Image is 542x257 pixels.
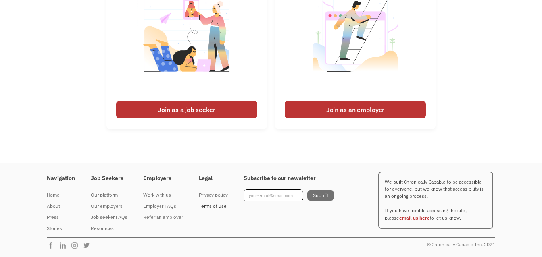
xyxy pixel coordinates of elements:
[244,189,303,201] input: your-email@email.com
[199,189,228,201] a: Privacy policy
[399,215,430,221] a: email us here
[91,212,127,223] a: Job seeker FAQs
[47,212,75,223] a: Press
[47,189,75,201] a: Home
[47,242,59,249] img: Chronically Capable Facebook Page
[91,190,127,200] div: Our platform
[244,189,334,201] form: Footer Newsletter
[83,242,94,249] img: Chronically Capable Twitter Page
[143,201,183,211] div: Employer FAQs
[91,201,127,212] a: Our employers
[47,223,75,234] a: Stories
[47,224,75,233] div: Stories
[143,189,183,201] a: Work with us
[307,190,334,201] input: Submit
[143,213,183,222] div: Refer an employer
[91,175,127,182] h4: Job Seekers
[116,101,257,118] div: Join as a job seeker
[47,201,75,212] a: About
[91,201,127,211] div: Our employers
[378,172,493,229] p: We built Chronically Capable to be accessible for everyone, but we know that accessibility is an ...
[47,213,75,222] div: Press
[91,213,127,222] div: Job seeker FAQs
[47,175,75,182] h4: Navigation
[143,190,183,200] div: Work with us
[91,189,127,201] a: Our platform
[91,224,127,233] div: Resources
[47,190,75,200] div: Home
[143,201,183,212] a: Employer FAQs
[199,201,228,212] a: Terms of use
[59,242,71,249] img: Chronically Capable Linkedin Page
[47,201,75,211] div: About
[285,101,426,118] div: Join as an employer
[71,242,83,249] img: Chronically Capable Instagram Page
[143,175,183,182] h4: Employers
[91,223,127,234] a: Resources
[143,212,183,223] a: Refer an employer
[427,240,495,249] div: © Chronically Capable Inc. 2021
[244,175,334,182] h4: Subscribe to our newsletter
[199,190,228,200] div: Privacy policy
[199,201,228,211] div: Terms of use
[199,175,228,182] h4: Legal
